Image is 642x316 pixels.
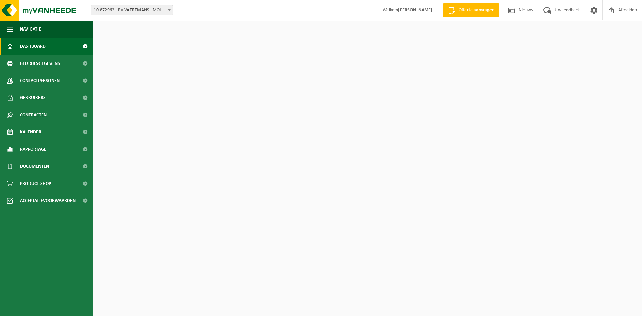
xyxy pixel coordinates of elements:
[20,89,46,106] span: Gebruikers
[20,38,46,55] span: Dashboard
[20,158,49,175] span: Documenten
[91,5,173,15] span: 10-872962 - BV VAEREMANS - MOLLEM
[398,8,432,13] strong: [PERSON_NAME]
[443,3,499,17] a: Offerte aanvragen
[20,72,60,89] span: Contactpersonen
[20,21,41,38] span: Navigatie
[20,55,60,72] span: Bedrijfsgegevens
[20,141,46,158] span: Rapportage
[20,124,41,141] span: Kalender
[20,106,47,124] span: Contracten
[20,192,76,209] span: Acceptatievoorwaarden
[20,175,51,192] span: Product Shop
[457,7,496,14] span: Offerte aanvragen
